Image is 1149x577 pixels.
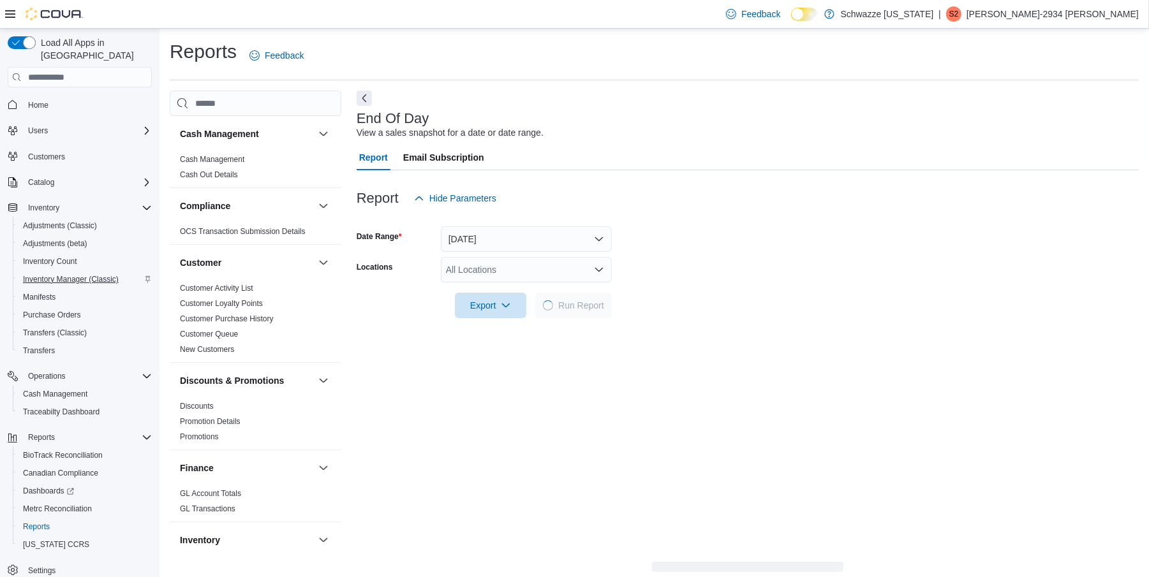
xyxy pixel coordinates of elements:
[463,293,519,318] span: Export
[316,126,331,142] button: Cash Management
[180,488,241,499] span: GL Account Totals
[265,49,304,62] span: Feedback
[23,175,59,190] button: Catalog
[13,217,157,235] button: Adjustments (Classic)
[170,224,341,244] div: Compliance
[18,537,94,552] a: [US_STATE] CCRS
[441,226,612,252] button: [DATE]
[18,325,152,340] span: Transfers (Classic)
[23,328,87,338] span: Transfers (Classic)
[18,218,152,233] span: Adjustments (Classic)
[28,203,59,213] span: Inventory
[28,177,54,187] span: Catalog
[23,200,64,215] button: Inventory
[18,448,108,463] a: BioTrack Reconciliation
[18,448,152,463] span: BioTrack Reconciliation
[18,307,152,323] span: Purchase Orders
[180,170,238,179] a: Cash Out Details
[18,386,93,402] a: Cash Management
[23,98,54,113] a: Home
[13,518,157,536] button: Reports
[180,170,238,180] span: Cash Out Details
[23,310,81,320] span: Purchase Orders
[18,236,93,251] a: Adjustments (beta)
[18,465,152,481] span: Canadian Compliance
[18,519,152,534] span: Reports
[23,175,152,190] span: Catalog
[13,235,157,252] button: Adjustments (beta)
[180,329,238,339] span: Customer Queue
[316,255,331,270] button: Customer
[357,231,402,242] label: Date Range
[180,345,234,354] a: New Customers
[359,145,388,170] span: Report
[357,262,393,272] label: Locations
[18,289,152,305] span: Manifests
[13,482,157,500] a: Dashboards
[13,403,157,421] button: Traceabilty Dashboard
[23,274,119,284] span: Inventory Manager (Classic)
[791,8,818,21] input: Dark Mode
[180,330,238,339] a: Customer Queue
[23,346,55,356] span: Transfers
[3,428,157,446] button: Reports
[13,464,157,482] button: Canadian Compliance
[180,534,220,546] h3: Inventory
[180,432,219,442] span: Promotions
[721,1,785,27] a: Feedback
[180,344,234,354] span: New Customers
[13,385,157,403] button: Cash Management
[18,483,79,499] a: Dashboards
[18,404,152,420] span: Traceabilty Dashboard
[23,221,97,231] span: Adjustments (Classic)
[23,369,71,384] button: Operations
[13,536,157,553] button: [US_STATE] CCRS
[13,500,157,518] button: Metrc Reconciliation
[23,123,152,138] span: Users
[180,504,235,514] span: GL Transactions
[543,300,553,310] span: Loading
[28,126,48,136] span: Users
[23,96,152,112] span: Home
[26,8,83,20] img: Cova
[180,256,221,269] h3: Customer
[28,566,56,576] span: Settings
[23,430,152,445] span: Reports
[18,519,55,534] a: Reports
[28,432,55,442] span: Reports
[36,36,152,62] span: Load All Apps in [GEOGRAPHIC_DATA]
[23,407,100,417] span: Traceabilty Dashboard
[967,6,1139,22] p: [PERSON_NAME]-2934 [PERSON_NAME]
[13,342,157,360] button: Transfers
[23,238,87,249] span: Adjustments (beta)
[3,367,157,385] button: Operations
[180,283,253,293] span: Customer Activity List
[18,343,60,358] a: Transfers
[594,265,604,275] button: Open list of options
[357,91,372,106] button: Next
[357,126,544,140] div: View a sales snapshot for a date or date range.
[180,200,313,212] button: Compliance
[23,200,152,215] span: Inventory
[18,289,61,305] a: Manifests
[180,284,253,293] a: Customer Activity List
[429,192,496,205] span: Hide Parameters
[180,534,313,546] button: Inventory
[13,252,157,270] button: Inventory Count
[180,226,306,237] span: OCS Transaction Submission Details
[23,522,50,532] span: Reports
[170,398,341,449] div: Discounts & Promotions
[357,111,429,126] h3: End Of Day
[18,465,103,481] a: Canadian Compliance
[18,404,105,420] a: Traceabilty Dashboard
[23,504,92,514] span: Metrc Reconciliation
[791,21,792,22] span: Dark Mode
[13,306,157,324] button: Purchase Orders
[18,254,152,269] span: Inventory Count
[18,501,152,516] span: Metrc Reconciliation
[3,95,157,113] button: Home
[18,483,152,499] span: Dashboards
[18,537,152,552] span: Washington CCRS
[180,155,244,164] a: Cash Management
[18,501,97,516] a: Metrc Reconciliation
